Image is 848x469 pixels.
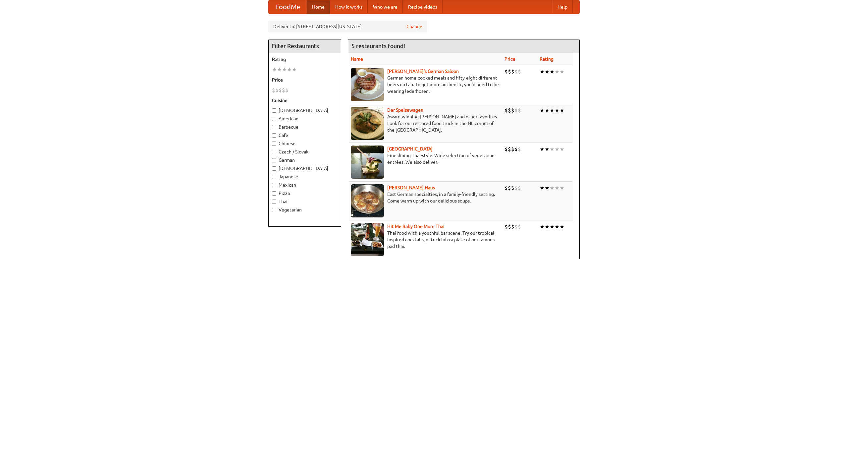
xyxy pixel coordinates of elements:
li: $ [504,68,508,75]
a: Hit Me Baby One More Thai [387,224,445,229]
li: $ [518,146,521,153]
a: [PERSON_NAME] Haus [387,185,435,190]
li: $ [514,146,518,153]
a: [PERSON_NAME]'s German Saloon [387,69,459,74]
input: American [272,117,276,121]
label: Chinese [272,140,338,147]
li: $ [508,184,511,192]
li: $ [508,146,511,153]
a: Change [406,23,422,30]
label: Czech / Slovak [272,148,338,155]
p: East German specialties, in a family-friendly setting. Come warm up with our delicious soups. [351,191,499,204]
label: American [272,115,338,122]
li: $ [282,87,285,94]
ng-pluralize: 5 restaurants found! [351,43,405,49]
a: Recipe videos [403,0,443,14]
li: $ [508,68,511,75]
li: $ [272,87,275,94]
img: kohlhaus.jpg [351,184,384,217]
li: $ [504,223,508,230]
label: German [272,157,338,163]
li: $ [518,107,521,114]
li: $ [511,68,514,75]
input: German [272,158,276,162]
li: $ [518,184,521,192]
p: Fine dining Thai-style. Wide selection of vegetarian entrées. We also deliver. [351,152,499,165]
input: [DEMOGRAPHIC_DATA] [272,108,276,113]
li: ★ [555,146,559,153]
li: ★ [550,223,555,230]
a: Der Speisewagen [387,107,423,113]
li: ★ [540,68,545,75]
li: ★ [555,223,559,230]
p: German home-cooked meals and fifty-eight different beers on tap. To get more authentic, you'd nee... [351,75,499,94]
input: Cafe [272,133,276,138]
li: ★ [292,66,297,73]
img: satay.jpg [351,146,384,179]
input: Barbecue [272,125,276,129]
input: Thai [272,200,276,204]
input: Pizza [272,191,276,196]
li: ★ [540,184,545,192]
li: $ [279,87,282,94]
input: Japanese [272,175,276,179]
label: Mexican [272,182,338,188]
a: How it works [330,0,368,14]
li: $ [518,223,521,230]
li: ★ [277,66,282,73]
li: $ [508,223,511,230]
li: $ [511,223,514,230]
label: Barbecue [272,124,338,130]
h5: Price [272,77,338,83]
a: Help [552,0,573,14]
input: [DEMOGRAPHIC_DATA] [272,166,276,171]
h4: Filter Restaurants [269,39,341,53]
li: ★ [545,107,550,114]
li: $ [275,87,279,94]
li: ★ [550,146,555,153]
li: ★ [540,223,545,230]
label: [DEMOGRAPHIC_DATA] [272,165,338,172]
input: Chinese [272,142,276,146]
input: Czech / Slovak [272,150,276,154]
input: Mexican [272,183,276,187]
li: $ [511,107,514,114]
img: esthers.jpg [351,68,384,101]
label: Thai [272,198,338,205]
a: Home [307,0,330,14]
li: ★ [559,107,564,114]
h5: Rating [272,56,338,63]
li: $ [514,184,518,192]
li: ★ [550,68,555,75]
li: ★ [550,184,555,192]
a: Who we are [368,0,403,14]
li: ★ [555,184,559,192]
p: Award-winning [PERSON_NAME] and other favorites. Look for our restored food truck in the NE corne... [351,113,499,133]
li: ★ [272,66,277,73]
label: [DEMOGRAPHIC_DATA] [272,107,338,114]
img: speisewagen.jpg [351,107,384,140]
li: $ [511,146,514,153]
p: Thai food with a youthful bar scene. Try our tropical inspired cocktails, or tuck into a plate of... [351,230,499,250]
li: ★ [555,107,559,114]
a: [GEOGRAPHIC_DATA] [387,146,433,151]
li: $ [504,107,508,114]
li: $ [518,68,521,75]
li: ★ [559,184,564,192]
a: Price [504,56,515,62]
a: Rating [540,56,554,62]
li: $ [514,107,518,114]
li: ★ [559,68,564,75]
a: Name [351,56,363,62]
div: Deliver to: [STREET_ADDRESS][US_STATE] [268,21,427,32]
li: ★ [559,223,564,230]
li: ★ [559,146,564,153]
li: $ [504,184,508,192]
li: $ [504,146,508,153]
li: ★ [545,184,550,192]
li: ★ [540,146,545,153]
